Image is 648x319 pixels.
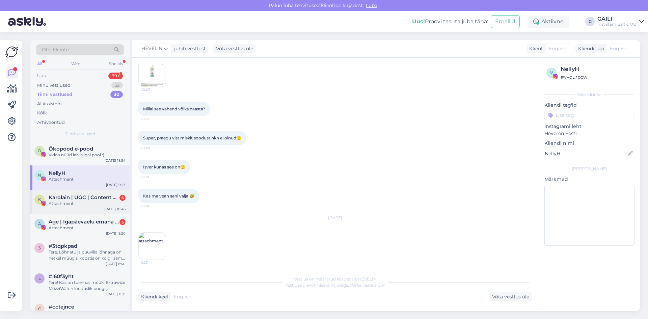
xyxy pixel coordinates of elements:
span: c [38,306,41,311]
span: v [550,70,553,75]
span: English [174,293,191,300]
div: 6 [119,195,126,201]
span: #l60f3yht [49,273,74,280]
div: Attachment [49,201,126,207]
div: Web [70,59,82,68]
span: Ö [38,148,41,153]
span: Kas ma vean seni valja 🤣 [143,193,194,198]
div: Aktiivne [528,16,569,28]
div: NellyH [561,65,632,73]
div: Uus [37,73,46,79]
span: l [38,276,41,281]
span: #3tqpkpad [49,243,77,249]
div: [DATE] 0:23 [106,182,126,187]
div: Attachment [49,225,126,231]
div: Insystem Baltic OÜ [597,22,637,27]
span: A [38,221,41,226]
p: Heveren Eesti [544,130,634,137]
span: Vestluse ülevõtmiseks vajutage [285,283,385,288]
b: Uus! [412,18,425,25]
div: Kliendi info [544,91,634,98]
span: Luba [364,2,379,8]
img: Askly Logo [5,46,18,58]
span: Otsi kliente [42,46,69,53]
span: Age | Igapäevaelu emana ✨️ [49,219,119,225]
span: Ökopood e-pood [49,146,93,152]
div: Minu vestlused [37,82,71,89]
span: English [549,45,566,52]
p: Kliendi nimi [544,140,634,147]
span: Tiimi vestlused [65,131,95,137]
div: [DATE] 18:54 [105,158,126,163]
div: 30 [110,91,123,98]
span: 21:00 [140,204,166,209]
span: Millal see vahend võiks naasta? [143,106,205,111]
input: Lisa nimi [545,150,627,157]
div: Tere! Kas on tulemas müüki Extrawize MozziWatch looduslik puugi ja sääsesprei lastele ja täiskasv... [49,280,126,292]
p: Kliendi tag'id [544,102,634,109]
div: # vvqurpcw [561,73,632,81]
div: 99+ [108,73,123,79]
p: Märkmed [544,176,634,183]
span: Super, praegu vist miskit soodust nkn ei olnud🫣 [143,135,241,140]
div: Tiimi vestlused [37,91,72,98]
i: „Võtke vestlus üle” [348,283,385,288]
div: Klient [526,45,543,52]
input: Lisa tag [544,110,634,120]
span: 0:23 [141,260,166,265]
div: All [36,59,44,68]
span: 3 [38,245,41,250]
div: Tere. Lõhnatu ja puuvilla lõhnaga on hetkel müügis, koostis on kõigil sama mis tsitruse omal aga ... [49,249,126,261]
span: 20:27 [141,87,166,92]
div: 5 [119,219,126,225]
div: Kõik [37,110,47,116]
span: Vestlus on määratud kasutajale HEVELIN [294,276,377,282]
div: [DATE] 11:21 [106,292,126,297]
div: Kas tegu õli või seebiga? [49,310,126,316]
span: Isver kunas see on🫣 [143,164,185,169]
div: Arhiveeritud [37,119,65,126]
span: English [610,45,627,52]
div: [DATE] [138,215,532,221]
img: Attachment [139,60,166,87]
span: NellyH [49,170,65,176]
div: Klienditugi [575,45,604,52]
span: Karolain | UGC | Content Creator [49,194,119,201]
div: [PERSON_NAME] [544,166,634,172]
span: 20:48 [140,145,166,151]
div: Võta vestlus üle [489,292,532,301]
div: juhib vestlust [171,45,206,52]
button: Emailid [491,15,520,28]
div: Video nüüd laivis igal pool :) [49,152,126,158]
span: N [38,172,41,178]
div: AI Assistent [37,101,62,107]
span: 21:00 [140,175,166,180]
span: K [38,197,41,202]
div: Kliendi keel [138,293,168,300]
div: [DATE] 10:46 [104,207,126,212]
div: [DATE] 8:40 [106,261,126,266]
span: 20:27 [140,116,166,122]
div: Proovi tasuta juba täna: [412,18,488,26]
p: Instagrami leht [544,123,634,130]
span: HEVELIN [141,45,162,52]
div: 32 [111,82,123,89]
span: #cctejnce [49,304,74,310]
img: attachment [139,233,166,260]
div: Võta vestlus üle [213,44,256,53]
div: Socials [108,59,124,68]
div: G [585,17,595,26]
a: GAILIInsystem Baltic OÜ [597,16,644,27]
div: GAILI [597,16,637,22]
div: Attachment [49,176,126,182]
div: [DATE] 9:20 [106,231,126,236]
